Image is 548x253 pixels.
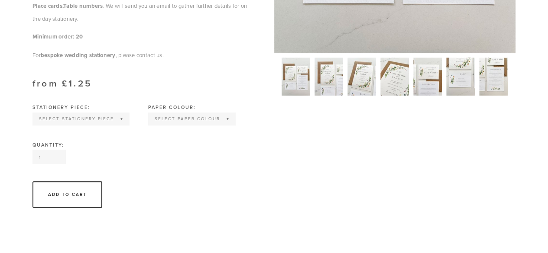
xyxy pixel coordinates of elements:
img: wildflower-invite-web.jpg [282,58,310,96]
img: invite-3.jpg [380,58,409,96]
div: Stationery piece: [32,105,130,110]
select: Select Paper colour [149,113,235,125]
strong: , [62,2,63,10]
div: Quantity: [32,143,253,147]
a: Table numbers [63,2,103,10]
div: Add To Cart [48,191,87,198]
input: Quantity [32,150,66,164]
img: invite-2.jpg [315,58,343,96]
img: save-the-date.jpg [413,58,442,96]
select: Select Stationery piece [33,113,129,125]
img: rsvp.jpg [446,58,475,96]
img: invite.jpg [347,58,376,96]
div: Paper colour: [148,105,236,110]
a: bespoke wedding stationery [41,51,116,59]
div: from £1.25 [32,79,253,88]
strong: Minimum order: 20 [32,32,83,41]
p: For , please contact us. [32,49,253,62]
div: Add To Cart [32,181,102,208]
img: information.jpg [479,58,508,96]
